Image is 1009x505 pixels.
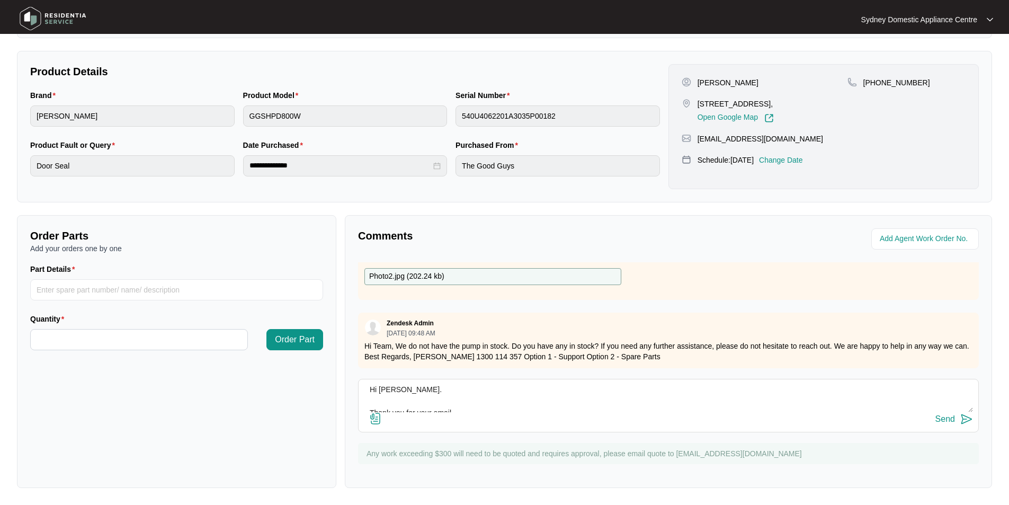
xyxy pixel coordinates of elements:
[369,412,382,425] img: file-attachment-doc.svg
[987,17,993,22] img: dropdown arrow
[30,140,119,150] label: Product Fault or Query
[935,412,973,427] button: Send
[243,140,307,150] label: Date Purchased
[364,385,973,412] textarea: Hi [PERSON_NAME]. Thank you for your email. Yes, we do have Pump# SP21052 in stock. But additiona...
[847,77,857,87] img: map-pin
[682,99,691,108] img: map-pin
[30,64,660,79] p: Product Details
[935,414,955,424] div: Send
[387,330,435,336] p: [DATE] 09:48 AM
[364,341,972,362] p: Hi Team, We do not have the pump in stock. Do you have any in stock? If you need any further assi...
[764,113,774,123] img: Link-External
[275,333,315,346] span: Order Part
[369,271,444,282] p: Photo2.jpg ( 202.24 kb )
[30,228,323,243] p: Order Parts
[682,77,691,87] img: user-pin
[30,243,323,254] p: Add your orders one by one
[16,3,90,34] img: residentia service logo
[456,90,514,101] label: Serial Number
[31,330,247,350] input: Quantity
[266,329,323,350] button: Order Part
[456,105,660,127] input: Serial Number
[682,134,691,143] img: map-pin
[243,105,448,127] input: Product Model
[30,314,68,324] label: Quantity
[698,155,754,165] p: Schedule: [DATE]
[30,90,60,101] label: Brand
[698,134,823,144] p: [EMAIL_ADDRESS][DOMAIN_NAME]
[30,155,235,176] input: Product Fault or Query
[30,279,323,300] input: Part Details
[861,14,977,25] p: Sydney Domestic Appliance Centre
[456,155,660,176] input: Purchased From
[249,160,432,171] input: Date Purchased
[880,233,972,245] input: Add Agent Work Order No.
[387,319,434,327] p: Zendesk Admin
[682,155,691,164] img: map-pin
[759,155,803,165] p: Change Date
[243,90,303,101] label: Product Model
[698,113,774,123] a: Open Google Map
[960,413,973,426] img: send-icon.svg
[358,228,661,243] p: Comments
[698,99,774,109] p: [STREET_ADDRESS],
[30,105,235,127] input: Brand
[365,320,381,335] img: user.svg
[367,448,974,459] p: Any work exceeding $300 will need to be quoted and requires approval, please email quote to [EMAI...
[863,77,930,88] p: [PHONE_NUMBER]
[698,77,758,88] p: [PERSON_NAME]
[30,264,79,274] label: Part Details
[456,140,522,150] label: Purchased From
